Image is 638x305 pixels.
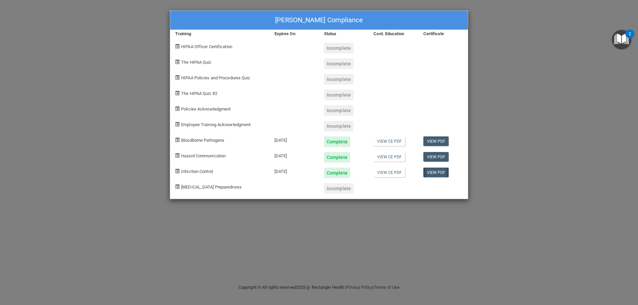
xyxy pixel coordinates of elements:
[629,34,631,42] div: 2
[269,131,319,147] div: [DATE]
[324,152,350,163] div: Complete
[181,60,211,65] span: The HIPAA Quiz
[324,183,354,194] div: Incomplete
[612,30,631,49] button: Open Resource Center, 2 new notifications
[319,30,369,38] div: Status
[181,138,224,143] span: Bloodborne Pathogens
[423,168,449,177] a: View PDF
[181,91,217,96] span: The HIPAA Quiz #2
[269,30,319,38] div: Expires On
[373,152,405,162] a: View CE PDF
[324,58,354,69] div: Incomplete
[324,168,350,178] div: Complete
[324,90,354,100] div: Incomplete
[373,136,405,146] a: View CE PDF
[269,163,319,178] div: [DATE]
[181,185,242,190] span: [MEDICAL_DATA] Preparedness
[181,153,226,158] span: Hazard Communication
[181,169,213,174] span: Infection Control
[170,11,468,30] div: [PERSON_NAME] Compliance
[181,107,231,112] span: Policies Acknowledgment
[181,122,251,127] span: Employee Training Acknowledgment
[369,30,418,38] div: Cont. Education
[181,44,232,49] span: HIPAA Officer Certification
[418,30,468,38] div: Certificate
[170,30,269,38] div: Training
[423,152,449,162] a: View PDF
[324,105,354,116] div: Incomplete
[423,136,449,146] a: View PDF
[324,121,354,131] div: Incomplete
[181,75,250,80] span: HIPAA Policies and Procedures Quiz
[324,136,350,147] div: Complete
[324,74,354,85] div: Incomplete
[324,43,354,53] div: Incomplete
[269,147,319,163] div: [DATE]
[373,168,405,177] a: View CE PDF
